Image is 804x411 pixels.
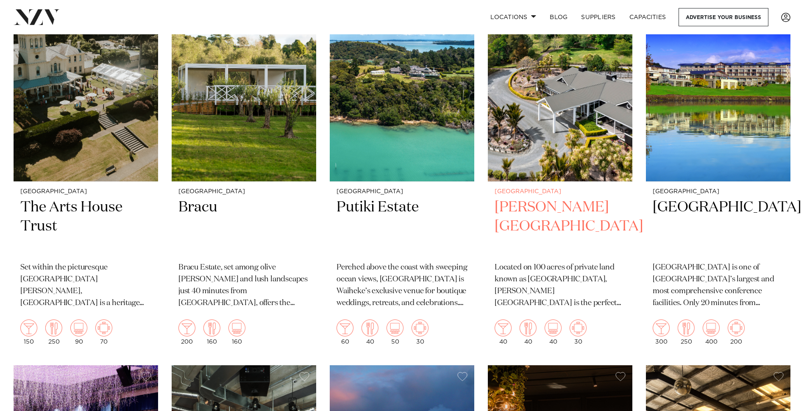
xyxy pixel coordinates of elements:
[545,319,562,345] div: 40
[20,189,151,195] small: [GEOGRAPHIC_DATA]
[337,319,353,345] div: 60
[653,262,784,309] p: [GEOGRAPHIC_DATA] is one of [GEOGRAPHIC_DATA]’s largest and most comprehensive conference facilit...
[678,319,695,345] div: 250
[679,8,768,26] a: Advertise your business
[412,319,428,336] img: meeting.png
[387,319,403,345] div: 50
[570,319,587,345] div: 30
[178,319,195,336] img: cocktail.png
[495,198,626,255] h2: [PERSON_NAME][GEOGRAPHIC_DATA]
[495,262,626,309] p: Located on 100 acres of private land known as [GEOGRAPHIC_DATA], [PERSON_NAME][GEOGRAPHIC_DATA] i...
[70,319,87,336] img: theatre.png
[203,319,220,336] img: dining.png
[545,319,562,336] img: theatre.png
[20,319,37,336] img: cocktail.png
[520,319,537,336] img: dining.png
[228,319,245,345] div: 160
[20,198,151,255] h2: The Arts House Trust
[495,189,626,195] small: [GEOGRAPHIC_DATA]
[412,319,428,345] div: 30
[570,319,587,336] img: meeting.png
[543,8,574,26] a: BLOG
[653,189,784,195] small: [GEOGRAPHIC_DATA]
[362,319,378,336] img: dining.png
[203,319,220,345] div: 160
[495,319,512,336] img: cocktail.png
[653,319,670,336] img: cocktail.png
[20,262,151,309] p: Set within the picturesque [GEOGRAPHIC_DATA][PERSON_NAME], [GEOGRAPHIC_DATA] is a heritage venue ...
[653,198,784,255] h2: [GEOGRAPHIC_DATA]
[337,189,467,195] small: [GEOGRAPHIC_DATA]
[95,319,112,336] img: meeting.png
[484,8,543,26] a: Locations
[95,319,112,345] div: 70
[337,262,467,309] p: Perched above the coast with sweeping ocean views, [GEOGRAPHIC_DATA] is Waiheke’s exclusive venue...
[495,319,512,345] div: 40
[178,198,309,255] h2: Bracu
[178,262,309,309] p: Bracu Estate, set among olive [PERSON_NAME] and lush landscapes just 40 minutes from [GEOGRAPHIC_...
[520,319,537,345] div: 40
[45,319,62,345] div: 250
[574,8,622,26] a: SUPPLIERS
[703,319,720,336] img: theatre.png
[14,9,60,25] img: nzv-logo.png
[70,319,87,345] div: 90
[337,319,353,336] img: cocktail.png
[45,319,62,336] img: dining.png
[728,319,745,345] div: 200
[678,319,695,336] img: dining.png
[653,319,670,345] div: 300
[362,319,378,345] div: 40
[20,319,37,345] div: 150
[178,189,309,195] small: [GEOGRAPHIC_DATA]
[228,319,245,336] img: theatre.png
[387,319,403,336] img: theatre.png
[178,319,195,345] div: 200
[337,198,467,255] h2: Putiki Estate
[703,319,720,345] div: 400
[623,8,673,26] a: Capacities
[728,319,745,336] img: meeting.png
